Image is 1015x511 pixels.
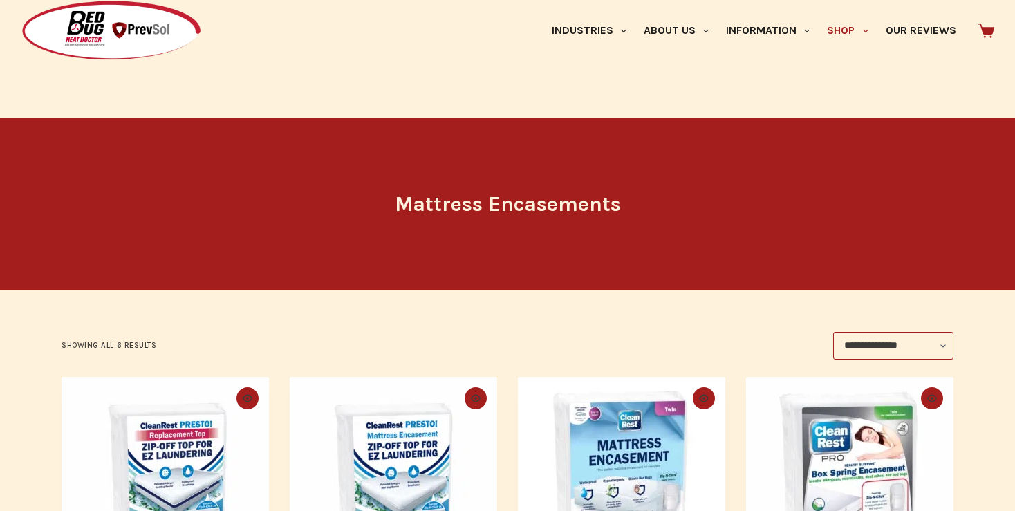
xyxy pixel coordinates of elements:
[62,340,157,352] p: Showing all 6 results
[248,189,767,220] h1: Mattress Encasements
[693,387,715,409] button: Quick view toggle
[465,387,487,409] button: Quick view toggle
[236,387,259,409] button: Quick view toggle
[833,332,953,360] select: Shop order
[921,387,943,409] button: Quick view toggle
